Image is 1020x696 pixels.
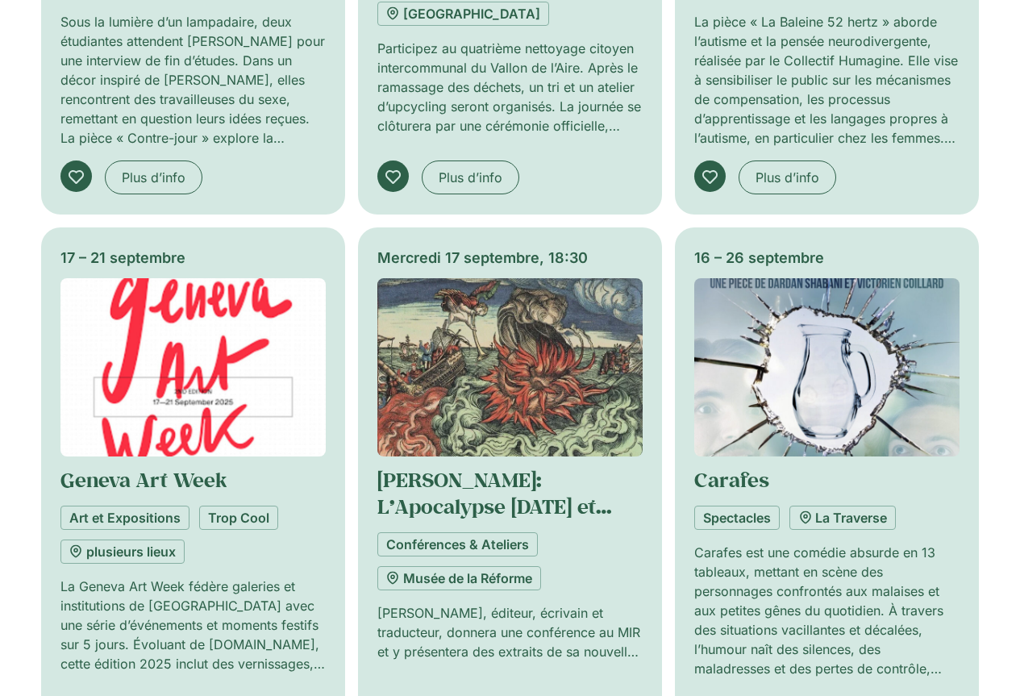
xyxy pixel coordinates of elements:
[60,12,326,148] p: Sous la lumière d’un lampadaire, deux étudiantes attendent [PERSON_NAME] pour une interview de fi...
[377,603,643,661] p: [PERSON_NAME], éditeur, écrivain et traducteur, donnera une conférence au MIR et y présentera des...
[739,160,836,194] a: Plus d’info
[694,543,960,678] p: Carafes est une comédie absurde en 13 tableaux, mettant en scène des personnages confrontés aux m...
[694,506,780,530] a: Spectacles
[60,506,189,530] a: Art et Expositions
[694,278,960,456] img: Coolturalia - Carafes - Comédie absurde sur la gêne et le malaise du quotidien
[105,160,202,194] a: Plus d’info
[377,2,549,26] a: [GEOGRAPHIC_DATA]
[422,160,519,194] a: Plus d’info
[694,12,960,148] p: La pièce « La Baleine 52 hertz » aborde l’autisme et la pensée neurodivergente, réalisée par le C...
[199,506,278,530] a: Trop Cool
[60,278,326,456] img: Coolturalia - Geneva Art Week
[377,466,612,546] a: [PERSON_NAME]: L’Apocalypse [DATE] et [DATE]
[377,247,643,269] div: Mercredi 17 septembre, 18:30
[694,247,960,269] div: 16 – 26 septembre
[694,466,769,493] a: Carafes
[789,506,896,530] a: La Traverse
[377,39,643,135] p: Participez au quatrième nettoyage citoyen intercommunal du Vallon de l’Aire. Après le ramassage d...
[60,466,227,493] a: Geneva Art Week
[60,247,326,269] div: 17 – 21 septembre
[60,577,326,673] p: La Geneva Art Week fédère galeries et institutions de [GEOGRAPHIC_DATA] avec une série d’événemen...
[756,168,819,187] span: Plus d’info
[377,566,541,590] a: Musée de la Réforme
[122,168,185,187] span: Plus d’info
[439,168,502,187] span: Plus d’info
[377,532,538,556] a: Conférences & Ateliers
